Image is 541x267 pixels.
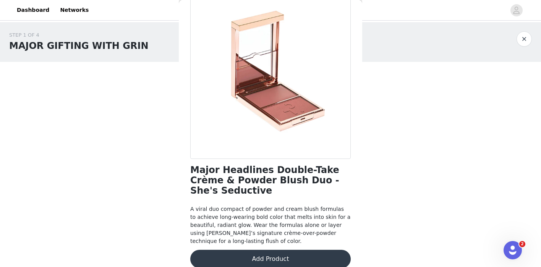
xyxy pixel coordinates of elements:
[190,165,351,196] h1: Major Headlines Double-Take Crème & Powder Blush Duo - She's Seductive
[504,241,522,259] iframe: Intercom live chat
[9,39,149,53] h1: MAJOR GIFTING WITH GRIN
[513,4,520,16] div: avatar
[519,241,525,247] span: 2
[12,2,54,19] a: Dashboard
[55,2,93,19] a: Networks
[190,206,350,244] span: A viral duo compact of powder and cream blush formulas to achieve long-wearing bold color that me...
[9,31,149,39] div: STEP 1 OF 4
